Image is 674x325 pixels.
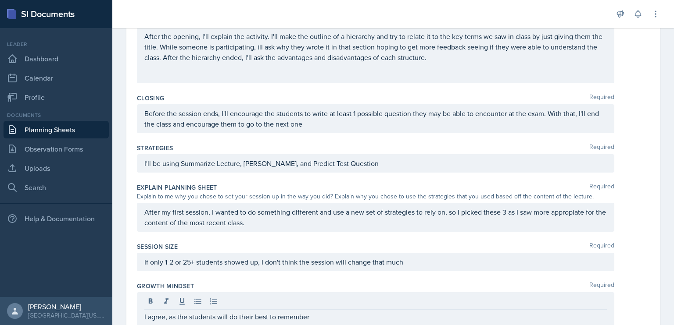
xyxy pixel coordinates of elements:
label: Closing [137,94,164,102]
div: Leader [4,40,109,48]
p: I'll be using Summarize Lecture, [PERSON_NAME], and Predict Test Question [144,158,607,169]
p: After the opening, I'll explain the activity. I'll make the outline of a hierarchy and try to rel... [144,31,607,63]
label: Explain Planning Sheet [137,183,217,192]
p: After my first session, I wanted to do something different and use a new set of strategies to rel... [144,207,607,228]
a: Dashboard [4,50,109,67]
a: Search [4,179,109,196]
span: Required [589,183,614,192]
span: Required [589,242,614,251]
p: Before the session ends, I'll encourage the students to write at least 1 possible question they m... [144,108,607,129]
a: Profile [4,88,109,106]
a: Observation Forms [4,140,109,158]
a: Planning Sheets [4,121,109,138]
span: Required [589,282,614,290]
a: Calendar [4,69,109,87]
label: Strategies [137,144,173,152]
a: Uploads [4,159,109,177]
label: Session Size [137,242,178,251]
div: Documents [4,111,109,119]
div: Explain to me why you chose to set your session up in the way you did? Explain why you chose to u... [137,192,614,201]
div: Help & Documentation [4,210,109,227]
span: Required [589,144,614,152]
p: If only 1-2 or 25+ students showed up, I don't think the session will change that much [144,257,607,267]
div: [PERSON_NAME] [28,302,105,311]
label: Growth Mindset [137,282,194,290]
p: I agree, as the students will do their best to remember [144,311,607,322]
div: [GEOGRAPHIC_DATA][US_STATE] [28,311,105,320]
span: Required [589,94,614,102]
